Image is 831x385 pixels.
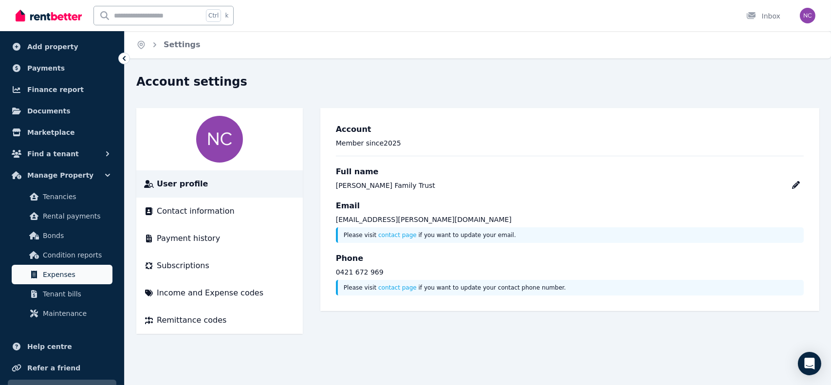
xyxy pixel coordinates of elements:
div: Inbox [746,11,780,21]
a: Rental payments [12,206,112,226]
a: Remittance codes [144,314,295,326]
h3: Account [336,124,804,135]
a: Income and Expense codes [144,287,295,299]
a: Expenses [12,265,112,284]
a: Payments [8,58,116,78]
h3: Phone [336,253,804,264]
span: Rental payments [43,210,109,222]
h3: Full name [336,166,804,178]
a: Payment history [144,233,295,244]
span: Bonds [43,230,109,241]
h1: Account settings [136,74,247,90]
span: Marketplace [27,127,74,138]
a: Add property [8,37,116,56]
nav: Breadcrumb [125,31,212,58]
a: User profile [144,178,295,190]
a: contact page [378,284,417,291]
p: Member since 2025 [336,138,804,148]
p: [EMAIL_ADDRESS][PERSON_NAME][DOMAIN_NAME] [336,215,804,224]
img: Natasha Chumvisoot [800,8,815,23]
a: Maintenance [12,304,112,323]
a: contact page [378,232,417,238]
span: k [225,12,228,19]
span: Help centre [27,341,72,352]
span: Subscriptions [157,260,209,272]
span: Documents [27,105,71,117]
img: Natasha Chumvisoot [196,116,243,163]
h3: Email [336,200,804,212]
span: Finance report [27,84,84,95]
span: Remittance codes [157,314,226,326]
span: Refer a friend [27,362,80,374]
a: Tenancies [12,187,112,206]
a: Refer a friend [8,358,116,378]
a: Documents [8,101,116,121]
button: Manage Property [8,165,116,185]
a: Settings [164,40,201,49]
img: RentBetter [16,8,82,23]
button: Find a tenant [8,144,116,164]
span: User profile [157,178,208,190]
span: Income and Expense codes [157,287,263,299]
a: Subscriptions [144,260,295,272]
div: Open Intercom Messenger [798,352,821,375]
a: Bonds [12,226,112,245]
div: [PERSON_NAME] Family Trust [336,181,435,190]
a: Contact information [144,205,295,217]
span: Expenses [43,269,109,280]
a: Tenant bills [12,284,112,304]
span: Manage Property [27,169,93,181]
span: Add property [27,41,78,53]
p: Please visit if you want to update your email. [344,231,798,239]
span: Payment history [157,233,220,244]
a: Finance report [8,80,116,99]
span: Tenant bills [43,288,109,300]
a: Marketplace [8,123,116,142]
span: Contact information [157,205,235,217]
span: Ctrl [206,9,221,22]
span: Tenancies [43,191,109,202]
a: Condition reports [12,245,112,265]
span: Payments [27,62,65,74]
span: Find a tenant [27,148,79,160]
span: Condition reports [43,249,109,261]
a: Help centre [8,337,116,356]
span: Maintenance [43,308,109,319]
p: 0421 672 969 [336,267,804,277]
p: Please visit if you want to update your contact phone number. [344,284,798,292]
